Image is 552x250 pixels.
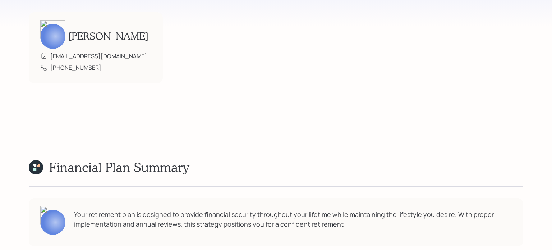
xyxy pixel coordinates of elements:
[74,210,512,229] div: Your retirement plan is designed to provide financial security throughout your lifetime while mai...
[68,30,148,42] h2: [PERSON_NAME]
[40,20,65,49] img: treva-nostdahl-headshot.png
[40,206,65,235] img: treva-nostdahl-headshot.png
[50,63,101,72] div: [PHONE_NUMBER]
[50,52,147,60] div: [EMAIL_ADDRESS][DOMAIN_NAME]
[49,159,189,175] h1: Financial Plan Summary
